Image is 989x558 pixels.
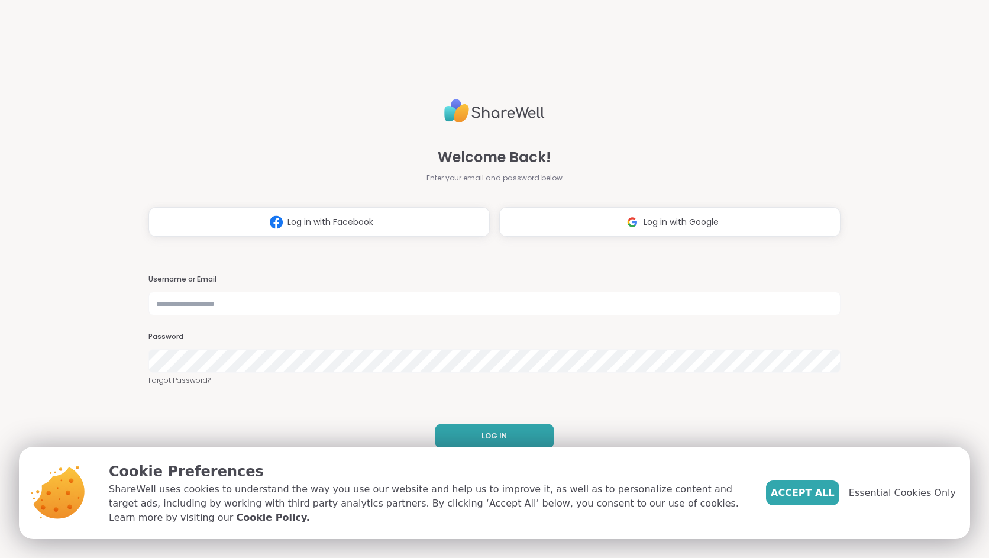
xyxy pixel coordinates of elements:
button: Log in with Facebook [148,207,490,237]
span: Welcome Back! [438,147,551,168]
p: ShareWell uses cookies to understand the way you use our website and help us to improve it, as we... [109,482,747,525]
span: LOG IN [481,431,507,441]
button: Accept All [766,480,839,505]
h3: Password [148,332,841,342]
button: LOG IN [435,424,554,449]
a: Forgot Password? [148,375,841,386]
h3: Username or Email [148,275,841,285]
span: Enter your email and password below [426,173,563,183]
img: ShareWell Logomark [621,211,644,233]
span: Accept All [771,486,835,500]
span: Essential Cookies Only [849,486,956,500]
img: ShareWell Logo [444,94,545,128]
img: ShareWell Logomark [265,211,287,233]
a: Cookie Policy. [236,511,309,525]
button: Log in with Google [499,207,841,237]
p: Cookie Preferences [109,461,747,482]
span: Log in with Facebook [287,216,373,228]
span: Log in with Google [644,216,719,228]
